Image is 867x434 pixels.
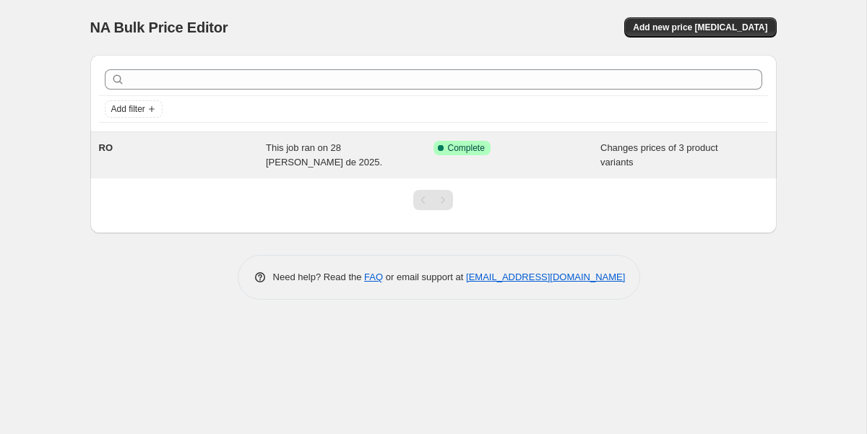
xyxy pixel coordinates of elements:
[266,142,382,168] span: This job ran on 28 [PERSON_NAME] de 2025.
[90,19,228,35] span: NA Bulk Price Editor
[633,22,767,33] span: Add new price [MEDICAL_DATA]
[466,272,625,282] a: [EMAIL_ADDRESS][DOMAIN_NAME]
[364,272,383,282] a: FAQ
[383,272,466,282] span: or email support at
[111,103,145,115] span: Add filter
[600,142,718,168] span: Changes prices of 3 product variants
[99,142,113,153] span: RO
[448,142,485,154] span: Complete
[624,17,776,38] button: Add new price [MEDICAL_DATA]
[105,100,163,118] button: Add filter
[413,190,453,210] nav: Pagination
[273,272,365,282] span: Need help? Read the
